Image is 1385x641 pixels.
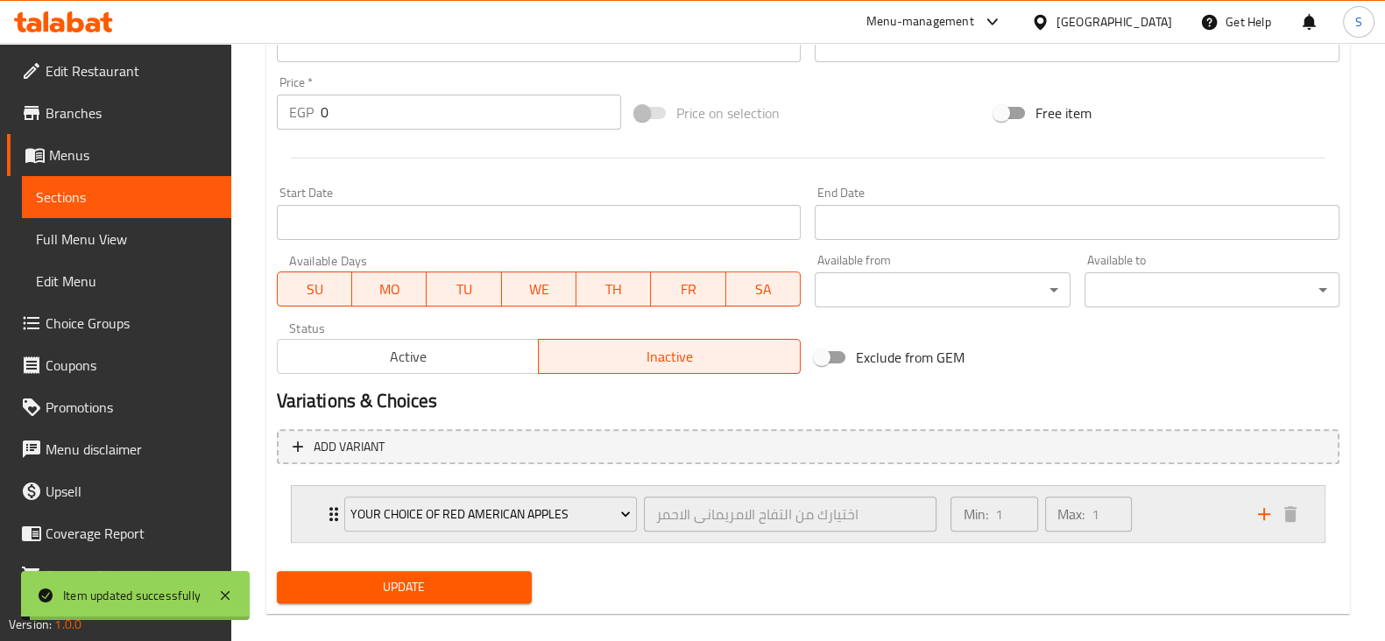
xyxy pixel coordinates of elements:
[7,302,231,344] a: Choice Groups
[538,339,801,374] button: Inactive
[291,576,518,598] span: Update
[546,344,794,370] span: Inactive
[321,95,622,130] input: Please enter price
[815,272,1070,307] div: ​
[576,271,651,306] button: TH
[7,50,231,92] a: Edit Restaurant
[1057,504,1085,525] p: Max:
[46,313,217,334] span: Choice Groups
[277,27,802,62] input: Please enter product barcode
[46,439,217,460] span: Menu disclaimer
[726,271,801,306] button: SA
[46,397,217,418] span: Promotions
[9,613,52,636] span: Version:
[815,27,1339,62] input: Please enter product sku
[277,271,352,306] button: SU
[46,60,217,81] span: Edit Restaurant
[1035,102,1092,123] span: Free item
[1251,501,1277,527] button: add
[7,134,231,176] a: Menus
[277,339,540,374] button: Active
[36,187,217,208] span: Sections
[509,277,569,302] span: WE
[285,344,533,370] span: Active
[7,428,231,470] a: Menu disclaimer
[352,271,427,306] button: MO
[676,102,780,123] span: Price on selection
[46,102,217,123] span: Branches
[277,388,1339,414] h2: Variations & Choices
[46,481,217,502] span: Upsell
[7,554,231,596] a: Grocery Checklist
[1355,12,1362,32] span: S
[46,355,217,376] span: Coupons
[285,277,345,302] span: SU
[502,271,576,306] button: WE
[963,504,987,525] p: Min:
[733,277,794,302] span: SA
[583,277,644,302] span: TH
[7,344,231,386] a: Coupons
[36,271,217,292] span: Edit Menu
[277,478,1339,550] li: Expand
[7,512,231,554] a: Coverage Report
[7,470,231,512] a: Upsell
[1056,12,1172,32] div: [GEOGRAPHIC_DATA]
[63,586,201,605] div: Item updated successfully
[7,386,231,428] a: Promotions
[277,571,532,603] button: Update
[856,347,965,368] span: Exclude from GEM
[54,613,81,636] span: 1.0.0
[36,229,217,250] span: Full Menu View
[314,436,385,458] span: Add variant
[277,429,1339,465] button: Add variant
[866,11,974,32] div: Menu-management
[292,486,1325,542] div: Expand
[427,271,501,306] button: TU
[1277,501,1304,527] button: delete
[49,144,217,166] span: Menus
[22,176,231,218] a: Sections
[22,260,231,302] a: Edit Menu
[1085,272,1339,307] div: ​
[359,277,420,302] span: MO
[289,102,314,123] p: EGP
[658,277,718,302] span: FR
[7,92,231,134] a: Branches
[46,565,217,586] span: Grocery Checklist
[344,497,637,532] button: Your Choice of Red American Apples
[22,218,231,260] a: Full Menu View
[434,277,494,302] span: TU
[350,504,631,525] span: Your Choice of Red American Apples
[46,523,217,544] span: Coverage Report
[651,271,725,306] button: FR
